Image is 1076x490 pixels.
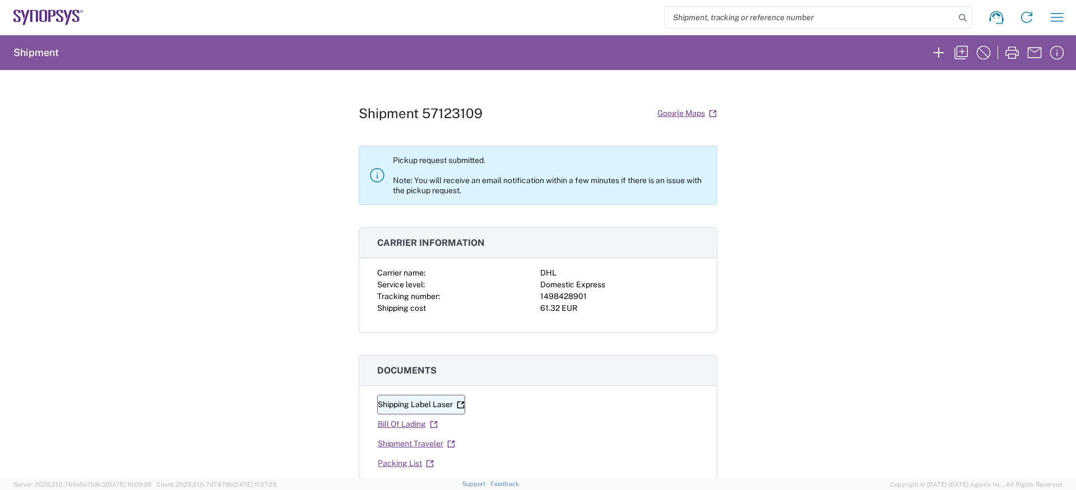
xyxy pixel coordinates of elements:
[13,46,59,59] h2: Shipment
[377,395,465,414] a: Shipping Label Laser
[359,105,483,122] h1: Shipment 57123109
[106,481,151,488] span: [DATE] 10:09:35
[377,268,425,277] span: Carrier name:
[377,434,456,454] a: Shipment Traveler
[540,267,699,279] div: DHL
[393,155,708,195] p: Pickup request submitted. Note: You will receive an email notification within a few minutes if th...
[490,480,519,487] a: Feedback
[377,237,485,248] span: Carrier information
[377,414,438,434] a: Bill Of Lading
[156,481,277,488] span: Client: 2025.21.0-7d7479b
[657,104,717,123] a: Google Maps
[377,292,440,301] span: Tracking number:
[540,279,699,291] div: Domestic Express
[540,302,699,314] div: 61.32 EUR
[377,304,426,312] span: Shipping cost
[665,7,955,28] input: Shipment, tracking or reference number
[462,480,490,487] a: Support
[377,280,425,289] span: Service level:
[377,365,437,376] span: Documents
[540,291,699,302] div: 1498428901
[13,481,151,488] span: Server: 2025.21.0-769a9a7b8c3
[377,454,434,473] a: Packing List
[890,479,1063,489] span: Copyright © [DATE]-[DATE] Agistix Inc., All Rights Reserved
[233,481,277,488] span: [DATE] 11:37:29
